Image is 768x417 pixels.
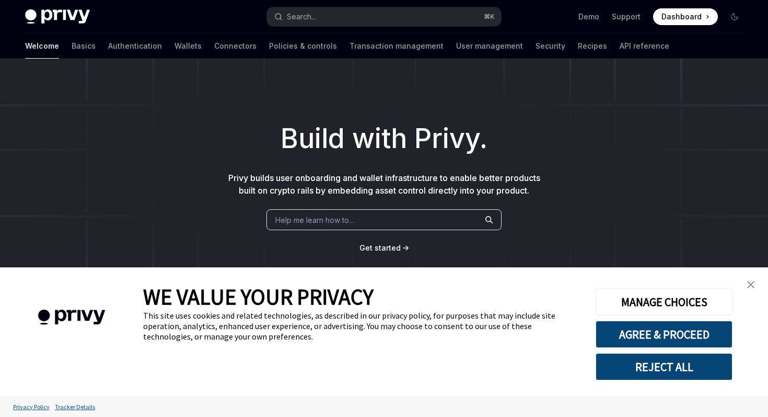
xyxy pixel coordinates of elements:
[747,281,754,288] img: close banner
[456,33,523,59] a: User management
[653,8,718,25] a: Dashboard
[108,33,162,59] a: Authentication
[72,33,96,59] a: Basics
[25,9,90,24] img: dark logo
[269,33,337,59] a: Policies & controls
[726,8,743,25] button: Toggle dark mode
[620,33,669,59] a: API reference
[359,243,401,252] span: Get started
[578,33,607,59] a: Recipes
[287,10,316,23] div: Search...
[143,283,374,310] span: WE VALUE YOUR PRIVACY
[228,173,540,196] span: Privy builds user onboarding and wallet infrastructure to enable better products built on crypto ...
[536,33,565,59] a: Security
[596,288,732,315] button: MANAGE CHOICES
[143,310,580,342] div: This site uses cookies and related technologies, as described in our privacy policy, for purposes...
[16,295,127,340] img: company logo
[214,33,257,59] a: Connectors
[10,398,52,416] a: Privacy Policy
[596,321,732,348] button: AGREE & PROCEED
[174,33,202,59] a: Wallets
[612,12,641,22] a: Support
[661,12,702,22] span: Dashboard
[578,12,599,22] a: Demo
[359,243,401,253] a: Get started
[267,7,501,26] button: Search...⌘K
[596,353,732,380] button: REJECT ALL
[17,118,751,159] h1: Build with Privy.
[275,215,355,226] span: Help me learn how to…
[52,398,98,416] a: Tracker Details
[25,33,59,59] a: Welcome
[484,13,495,21] span: ⌘ K
[740,274,761,295] a: close banner
[350,33,444,59] a: Transaction management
